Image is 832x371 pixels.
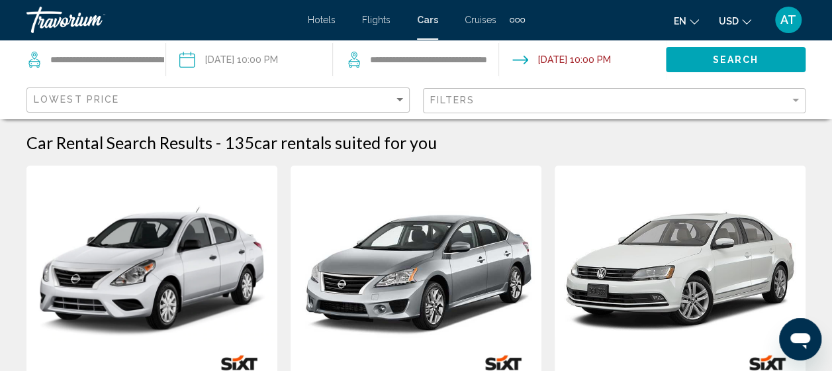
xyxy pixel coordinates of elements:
span: - [216,132,221,152]
a: Cars [417,15,438,25]
span: Lowest Price [34,94,119,105]
button: Change currency [719,11,751,30]
button: Pickup date: Sep 02, 2025 10:00 PM [179,40,278,79]
iframe: Button to launch messaging window [779,318,821,360]
span: Search [712,55,759,66]
button: Search [666,47,806,72]
button: Extra navigation items [510,9,525,30]
a: Hotels [308,15,336,25]
h2: 135 [224,132,437,152]
img: primary.png [26,200,277,344]
button: Filter [423,87,806,115]
a: Flights [362,15,391,25]
span: AT [780,13,796,26]
span: USD [719,16,739,26]
img: primary.png [291,180,541,364]
a: Cruises [465,15,496,25]
a: Travorium [26,7,295,33]
span: Filters [430,95,475,105]
mat-select: Sort by [34,95,406,106]
button: Drop-off date: Sep 07, 2025 10:00 PM [512,40,611,79]
button: User Menu [771,6,806,34]
h1: Car Rental Search Results [26,132,212,152]
img: primary.png [555,207,806,336]
span: car rentals suited for you [254,132,437,152]
span: en [674,16,686,26]
button: Change language [674,11,699,30]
